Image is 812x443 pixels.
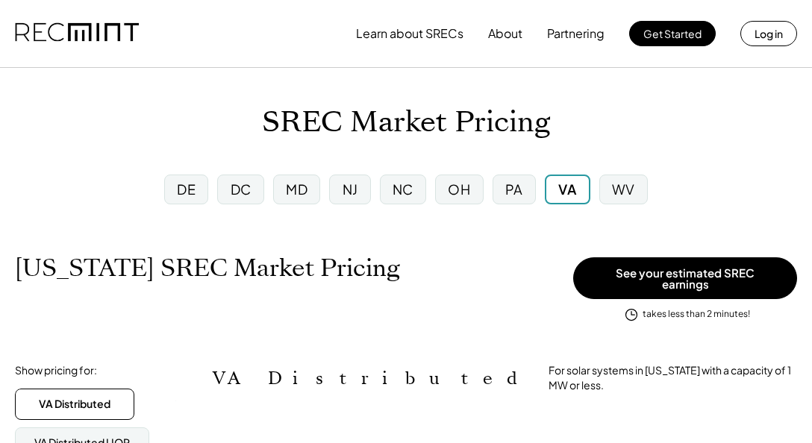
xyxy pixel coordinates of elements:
div: WV [612,180,635,198]
div: For solar systems in [US_STATE] with a capacity of 1 MW or less. [549,363,797,392]
div: Show pricing for: [15,363,97,378]
button: Log in [740,21,797,46]
h1: SREC Market Pricing [262,105,550,140]
h2: VA Distributed [213,368,526,389]
div: OH [448,180,470,198]
div: DE [177,180,196,198]
button: Get Started [629,21,716,46]
div: PA [505,180,523,198]
button: Learn about SRECs [356,19,463,48]
button: See your estimated SREC earnings [573,257,797,299]
img: recmint-logotype%403x.png [15,8,139,59]
div: takes less than 2 minutes! [643,308,750,321]
button: Partnering [547,19,605,48]
div: MD [286,180,307,198]
div: NJ [343,180,358,198]
div: VA Distributed [39,397,110,412]
div: DC [231,180,252,198]
div: NC [393,180,413,198]
button: About [488,19,522,48]
h1: [US_STATE] SREC Market Pricing [15,254,400,283]
div: VA [558,180,576,198]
